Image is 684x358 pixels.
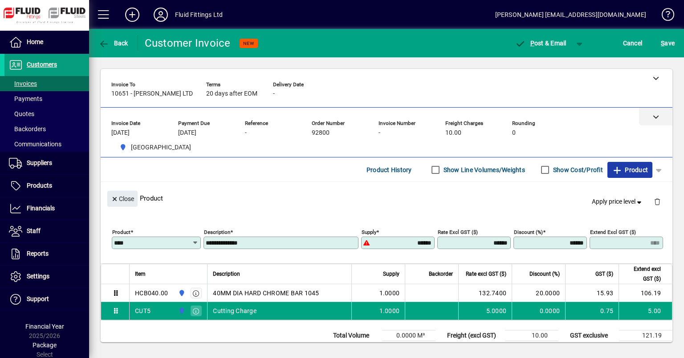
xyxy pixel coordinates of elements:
[9,110,34,117] span: Quotes
[464,306,506,315] div: 5.0000
[96,35,130,51] button: Back
[4,288,89,310] a: Support
[27,295,49,302] span: Support
[4,175,89,197] a: Products
[464,289,506,298] div: 132.7400
[9,141,61,148] span: Communications
[4,152,89,174] a: Suppliers
[379,306,400,315] span: 1.0000
[27,159,52,166] span: Suppliers
[565,284,619,302] td: 15.93
[505,341,558,352] td: 0.00
[515,40,566,47] span: ost & Email
[112,229,130,235] mat-label: Product
[273,90,275,97] span: -
[659,35,677,51] button: Save
[366,163,412,177] span: Product History
[27,38,43,45] span: Home
[566,330,619,341] td: GST exclusive
[213,269,240,279] span: Description
[176,306,186,316] span: AUCKLAND
[551,165,603,174] label: Show Cost/Profit
[111,129,130,137] span: [DATE]
[466,269,506,279] span: Rate excl GST ($)
[245,129,247,137] span: -
[4,76,89,91] a: Invoices
[619,330,672,341] td: 121.19
[495,8,646,22] div: [PERSON_NAME] [EMAIL_ADDRESS][DOMAIN_NAME]
[206,90,257,97] span: 20 days after EOM
[4,106,89,121] a: Quotes
[623,36,643,50] span: Cancel
[145,36,231,50] div: Customer Invoice
[27,250,49,257] span: Reports
[443,330,505,341] td: Freight (excl GST)
[566,341,619,352] td: GST
[442,165,525,174] label: Show Line Volumes/Weights
[178,129,196,137] span: [DATE]
[588,194,647,210] button: Apply price level
[4,91,89,106] a: Payments
[131,143,191,152] span: [GEOGRAPHIC_DATA]
[118,7,147,23] button: Add
[111,192,134,206] span: Close
[530,40,534,47] span: P
[116,142,195,153] span: AUCKLAND
[135,289,168,298] div: HCB040.00
[4,137,89,152] a: Communications
[429,269,453,279] span: Backorder
[204,229,230,235] mat-label: Description
[27,227,41,234] span: Staff
[619,341,672,352] td: 18.18
[25,323,64,330] span: Financial Year
[443,341,505,352] td: Rounding
[213,289,319,298] span: 40MM DIA HARD CHROME BAR 1045
[135,306,151,315] div: CUT5
[590,229,636,235] mat-label: Extend excl GST ($)
[612,163,648,177] span: Product
[27,273,49,280] span: Settings
[4,220,89,242] a: Staff
[4,197,89,220] a: Financials
[529,269,560,279] span: Discount (%)
[107,191,138,207] button: Close
[9,95,42,102] span: Payments
[655,2,673,31] a: Knowledge Base
[33,342,57,349] span: Package
[661,40,664,47] span: S
[362,229,376,235] mat-label: Supply
[505,330,558,341] td: 10.00
[213,306,256,315] span: Cutting Charge
[445,129,461,137] span: 10.00
[512,129,516,137] span: 0
[514,229,543,235] mat-label: Discount (%)
[27,182,52,189] span: Products
[382,341,436,352] td: 9.8650 Kg
[9,125,46,133] span: Backorders
[619,284,672,302] td: 106.19
[621,35,645,51] button: Cancel
[175,8,223,22] div: Fluid Fittings Ltd
[510,35,571,51] button: Post & Email
[438,229,478,235] mat-label: Rate excl GST ($)
[329,341,382,352] td: Total Weight
[647,191,668,212] button: Delete
[565,302,619,320] td: 0.75
[329,330,382,341] td: Total Volume
[382,330,436,341] td: 0.0000 M³
[607,162,652,178] button: Product
[27,205,55,212] span: Financials
[101,182,672,214] div: Product
[135,269,146,279] span: Item
[512,302,565,320] td: 0.0000
[592,197,643,206] span: Apply price level
[661,36,675,50] span: ave
[512,284,565,302] td: 20.0000
[383,269,399,279] span: Supply
[89,35,138,51] app-page-header-button: Back
[147,7,175,23] button: Profile
[647,197,668,205] app-page-header-button: Delete
[176,288,186,298] span: AUCKLAND
[595,269,613,279] span: GST ($)
[312,129,330,137] span: 92800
